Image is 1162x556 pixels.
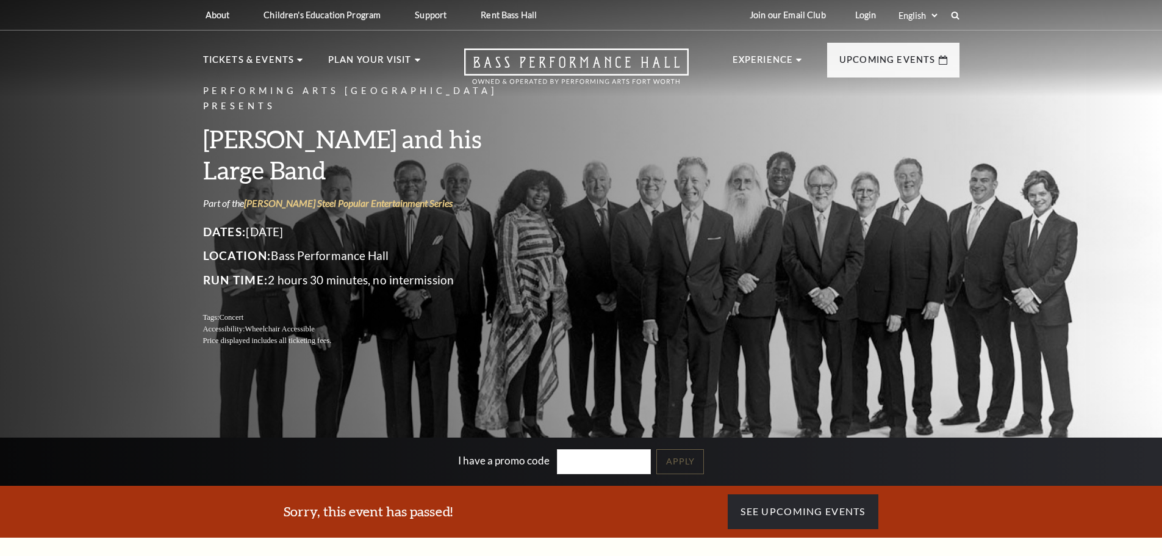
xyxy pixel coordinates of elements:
[203,323,539,335] p: Accessibility:
[203,52,295,74] p: Tickets & Events
[728,494,878,529] a: See Upcoming Events
[203,335,539,347] p: Price displayed includes all ticketing fees.
[458,454,550,467] label: I have a promo code
[244,197,453,209] a: [PERSON_NAME] Steel Popular Entertainment Series
[203,84,539,114] p: Performing Arts [GEOGRAPHIC_DATA] Presents
[203,246,539,265] p: Bass Performance Hall
[839,52,936,74] p: Upcoming Events
[203,273,268,287] span: Run Time:
[284,502,453,521] h3: Sorry, this event has passed!
[203,197,539,210] p: Part of the
[203,312,539,323] p: Tags:
[203,248,271,262] span: Location:
[328,52,412,74] p: Plan Your Visit
[219,313,243,322] span: Concert
[415,10,447,20] p: Support
[206,10,230,20] p: About
[245,325,314,333] span: Wheelchair Accessible
[203,123,539,186] h3: [PERSON_NAME] and his Large Band
[264,10,381,20] p: Children's Education Program
[733,52,794,74] p: Experience
[203,225,246,239] span: Dates:
[203,270,539,290] p: 2 hours 30 minutes, no intermission
[203,222,539,242] p: [DATE]
[896,10,939,21] select: Select:
[481,10,537,20] p: Rent Bass Hall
